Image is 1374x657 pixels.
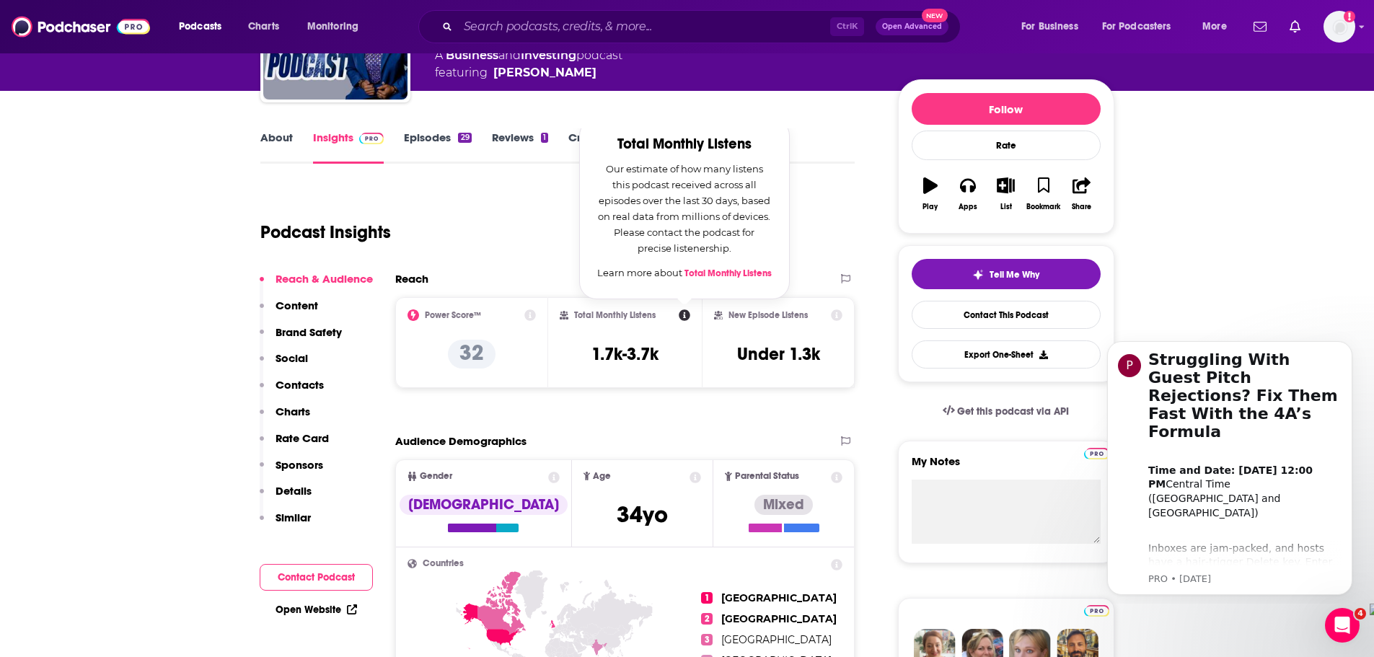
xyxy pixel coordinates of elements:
[400,495,568,515] div: [DEMOGRAPHIC_DATA]
[574,310,656,320] h2: Total Monthly Listens
[276,604,357,616] a: Open Website
[912,93,1101,125] button: Follow
[492,131,548,164] a: Reviews1
[737,343,820,365] h3: Under 1.3k
[276,378,324,392] p: Contacts
[597,265,772,281] p: Learn more about
[922,203,938,211] div: Play
[1072,203,1091,211] div: Share
[313,131,384,164] a: InsightsPodchaser Pro
[260,131,293,164] a: About
[12,13,150,40] img: Podchaser - Follow, Share and Rate Podcasts
[521,48,576,62] a: Investing
[435,64,622,81] span: featuring
[260,351,308,378] button: Social
[830,17,864,36] span: Ctrl K
[912,131,1101,160] div: Rate
[1284,14,1306,39] a: Show notifications dropdown
[260,405,310,431] button: Charts
[912,168,949,220] button: Play
[1025,168,1062,220] button: Bookmark
[990,269,1039,281] span: Tell Me Why
[276,351,308,365] p: Social
[591,343,659,365] h3: 1.7k-3.7k
[912,454,1101,480] label: My Notes
[1093,15,1192,38] button: open menu
[1355,608,1366,619] span: 4
[754,495,813,515] div: Mixed
[63,199,256,397] div: Inboxes are jam‑packed, and hosts have a hair‑trigger Delete key. Enter the 4A’s Formula—Actionab...
[1084,605,1109,617] img: Podchaser Pro
[1324,11,1355,43] span: Logged in as elleb2btech
[597,136,772,152] h2: Total Monthly Listens
[276,484,312,498] p: Details
[276,431,329,445] p: Rate Card
[987,168,1024,220] button: List
[395,434,527,448] h2: Audience Demographics
[395,272,428,286] h2: Reach
[446,48,498,62] a: Business
[239,15,288,38] a: Charts
[701,592,713,604] span: 1
[1084,448,1109,459] img: Podchaser Pro
[1085,328,1374,604] iframe: Intercom notifications message
[448,340,496,369] p: 32
[260,299,318,325] button: Content
[593,472,611,481] span: Age
[1325,608,1360,643] iframe: Intercom live chat
[276,299,318,312] p: Content
[972,269,984,281] img: tell me why sparkle
[1344,11,1355,22] svg: Add a profile image
[297,15,377,38] button: open menu
[260,484,312,511] button: Details
[307,17,358,37] span: Monitoring
[1192,15,1245,38] button: open menu
[1102,17,1171,37] span: For Podcasters
[432,10,974,43] div: Search podcasts, credits, & more...
[876,18,948,35] button: Open AdvancedNew
[458,15,830,38] input: Search podcasts, credits, & more...
[701,613,713,625] span: 2
[684,268,772,279] a: Total Monthly Listens
[276,325,342,339] p: Brand Safety
[260,272,373,299] button: Reach & Audience
[425,310,481,320] h2: Power Score™
[728,310,808,320] h2: New Episode Listens
[959,203,977,211] div: Apps
[1084,446,1109,459] a: Pro website
[1324,11,1355,43] button: Show profile menu
[1084,603,1109,617] a: Pro website
[931,394,1081,429] a: Get this podcast via API
[957,405,1069,418] span: Get this podcast via API
[276,405,310,418] p: Charts
[435,47,622,81] div: A podcast
[260,458,323,485] button: Sponsors
[721,633,832,646] span: [GEOGRAPHIC_DATA]
[568,131,622,164] a: Credits2
[260,378,324,405] button: Contacts
[1026,203,1060,211] div: Bookmark
[949,168,987,220] button: Apps
[260,431,329,458] button: Rate Card
[597,161,772,256] p: Our estimate of how many listens this podcast received across all episodes over the last 30 days,...
[420,472,452,481] span: Gender
[169,15,240,38] button: open menu
[498,48,521,62] span: and
[1062,168,1100,220] button: Share
[423,559,464,568] span: Countries
[721,612,837,625] span: [GEOGRAPHIC_DATA]
[912,301,1101,329] a: Contact This Podcast
[701,634,713,645] span: 3
[882,23,942,30] span: Open Advanced
[493,64,596,81] div: [PERSON_NAME]
[912,340,1101,369] button: Export One-Sheet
